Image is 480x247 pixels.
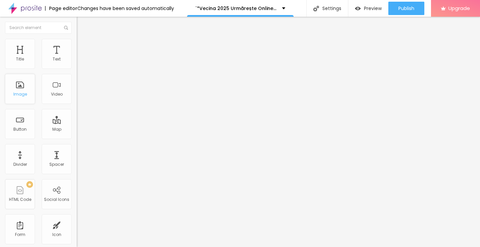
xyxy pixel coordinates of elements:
div: Image [13,92,27,97]
div: Divider [13,162,27,167]
div: Changes have been saved automatically [77,6,174,11]
div: Title [16,57,24,61]
div: HTML Code [9,197,31,202]
button: Preview [348,2,388,15]
span: Preview [364,6,382,11]
div: Page editor [45,6,77,11]
div: Button [13,127,27,132]
div: Icon [52,232,61,237]
div: Video [51,92,63,97]
button: Publish [388,2,424,15]
p: `*Vecina 2025 Urmărește Online Subtitrat Română HD [195,6,277,11]
div: Social Icons [44,197,69,202]
div: Spacer [49,162,64,167]
div: Text [53,57,61,61]
div: Map [52,127,61,132]
span: Publish [398,6,414,11]
div: Form [15,232,25,237]
img: Icone [64,26,68,30]
input: Search element [5,22,72,34]
iframe: Editor [77,17,480,247]
span: Upgrade [448,5,470,11]
img: Icone [313,6,319,11]
img: view-1.svg [355,6,361,11]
